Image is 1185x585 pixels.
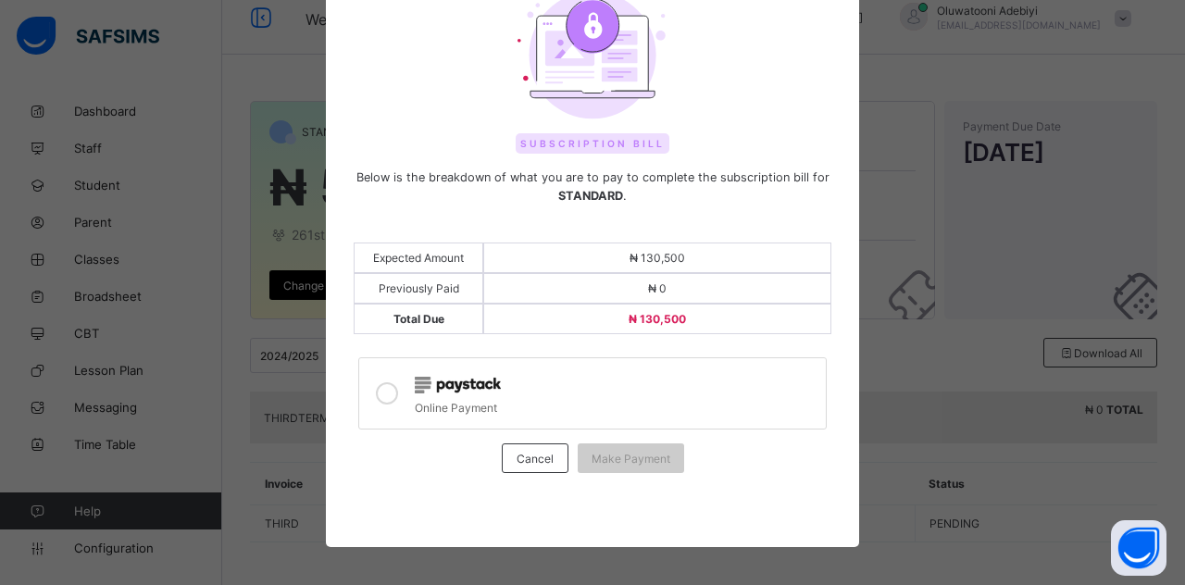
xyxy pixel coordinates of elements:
[592,452,670,466] span: Make Payment
[354,168,831,205] span: Below is the breakdown of what you are to pay to complete the subscription bill for .
[648,281,667,295] span: ₦ 0
[354,243,483,273] div: Expected Amount
[415,377,501,393] img: paystack.0b99254114f7d5403c0525f3550acd03.svg
[1111,520,1166,576] button: Open asap
[393,312,444,326] span: Total Due
[558,189,623,203] b: STANDARD
[415,396,817,415] div: Online Payment
[516,133,669,154] span: Subscription Bill
[517,452,554,466] span: Cancel
[629,312,686,326] span: ₦ 130,500
[354,273,483,304] div: Previously Paid
[630,251,685,265] span: ₦ 130,500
